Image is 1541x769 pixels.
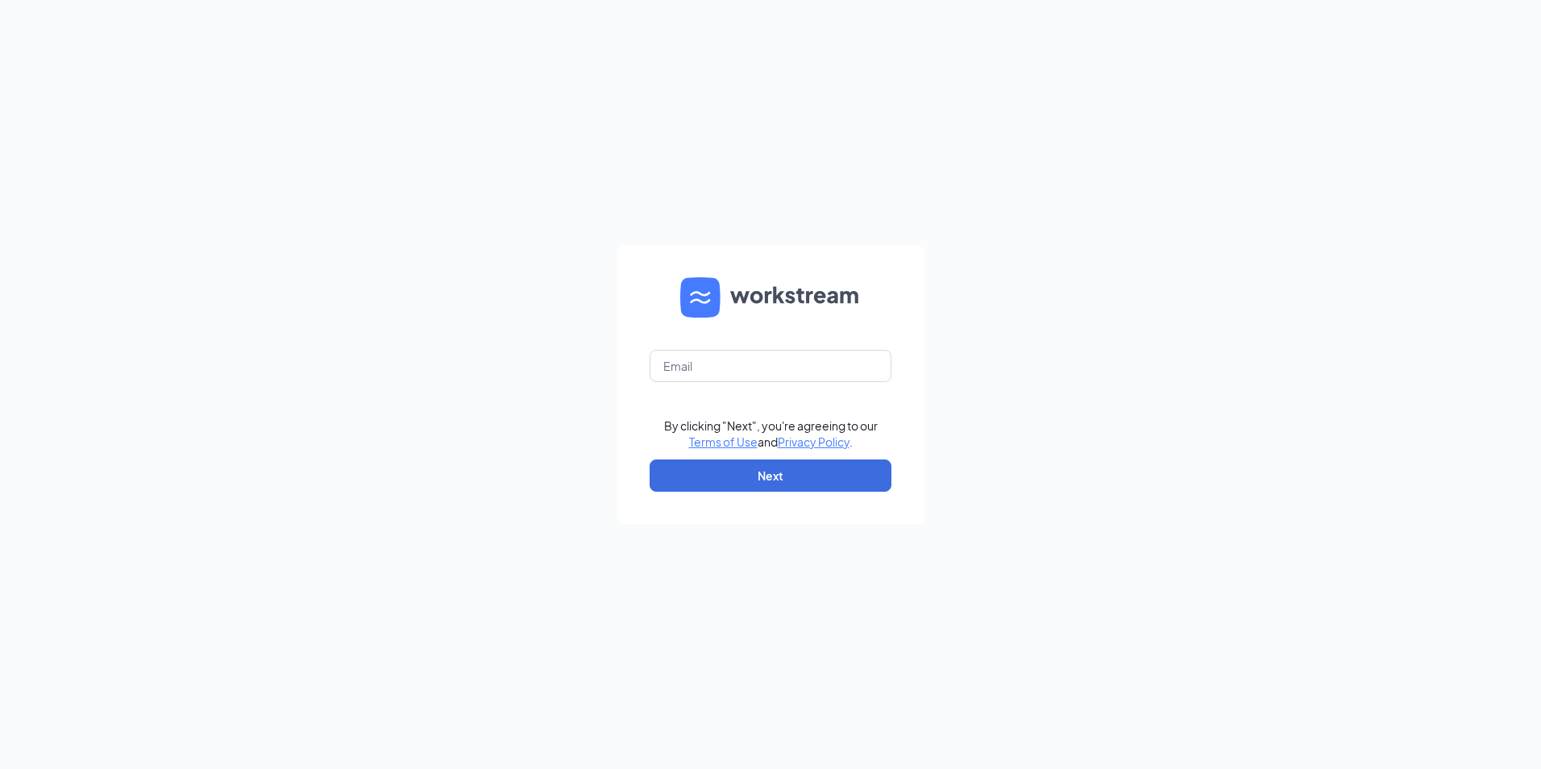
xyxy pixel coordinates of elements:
div: By clicking "Next", you're agreeing to our and . [664,418,878,450]
input: Email [650,350,891,382]
img: WS logo and Workstream text [680,277,861,318]
button: Next [650,459,891,492]
a: Terms of Use [689,434,758,449]
a: Privacy Policy [778,434,849,449]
